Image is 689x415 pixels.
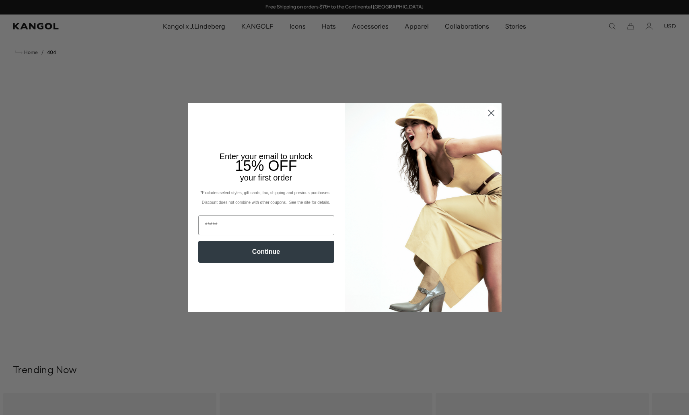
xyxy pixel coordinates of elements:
button: Close dialog [484,106,498,120]
span: 15% OFF [235,158,297,174]
button: Continue [198,241,334,263]
span: *Excludes select styles, gift cards, tax, shipping and previous purchases. Discount does not comb... [200,191,331,205]
span: your first order [240,173,292,182]
span: Enter your email to unlock [220,152,313,161]
input: Email [198,215,334,235]
img: 93be19ad-e773-4382-80b9-c9d740c9197f.jpeg [345,103,502,312]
